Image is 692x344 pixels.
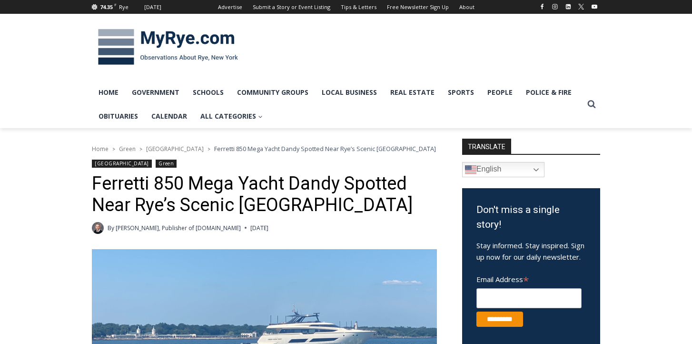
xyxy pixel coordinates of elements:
a: Calendar [145,104,194,128]
a: [GEOGRAPHIC_DATA] [146,145,204,153]
a: Home [92,145,109,153]
a: People [481,81,519,104]
a: [PERSON_NAME], Publisher of [DOMAIN_NAME] [116,224,241,232]
span: All Categories [200,111,263,121]
label: Email Address [476,270,582,287]
h3: Don't miss a single story! [476,202,586,233]
a: YouTube [589,1,600,12]
a: Local Business [315,81,384,104]
a: Schools [186,81,230,104]
a: Obituaries [92,104,145,128]
h1: Ferretti 850 Mega Yacht Dandy Spotted Near Rye’s Scenic [GEOGRAPHIC_DATA] [92,173,437,216]
a: Instagram [549,1,561,12]
span: F [114,2,117,7]
span: 74.35 [100,3,113,10]
a: Real Estate [384,81,441,104]
img: MyRye.com [92,22,244,72]
a: Community Groups [230,81,315,104]
a: Police & Fire [519,81,578,104]
a: Author image [92,222,104,234]
img: en [465,164,476,175]
a: Home [92,81,125,104]
a: [GEOGRAPHIC_DATA] [92,160,152,168]
span: > [112,146,115,152]
a: Green [156,160,177,168]
a: Facebook [536,1,548,12]
span: Ferretti 850 Mega Yacht Dandy Spotted Near Rye’s Scenic [GEOGRAPHIC_DATA] [214,144,436,153]
a: X [575,1,587,12]
a: Green [119,145,136,153]
button: View Search Form [583,96,600,113]
div: Rye [119,3,129,11]
span: > [208,146,210,152]
a: Government [125,81,186,104]
span: > [139,146,142,152]
a: Sports [441,81,481,104]
span: By [108,223,114,233]
a: English [462,162,544,177]
a: Linkedin [563,1,574,12]
nav: Breadcrumbs [92,144,437,153]
strong: TRANSLATE [462,139,511,154]
p: Stay informed. Stay inspired. Sign up now for our daily newsletter. [476,240,586,263]
a: All Categories [194,104,269,128]
div: [DATE] [144,3,161,11]
nav: Primary Navigation [92,81,583,129]
time: [DATE] [250,223,268,233]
